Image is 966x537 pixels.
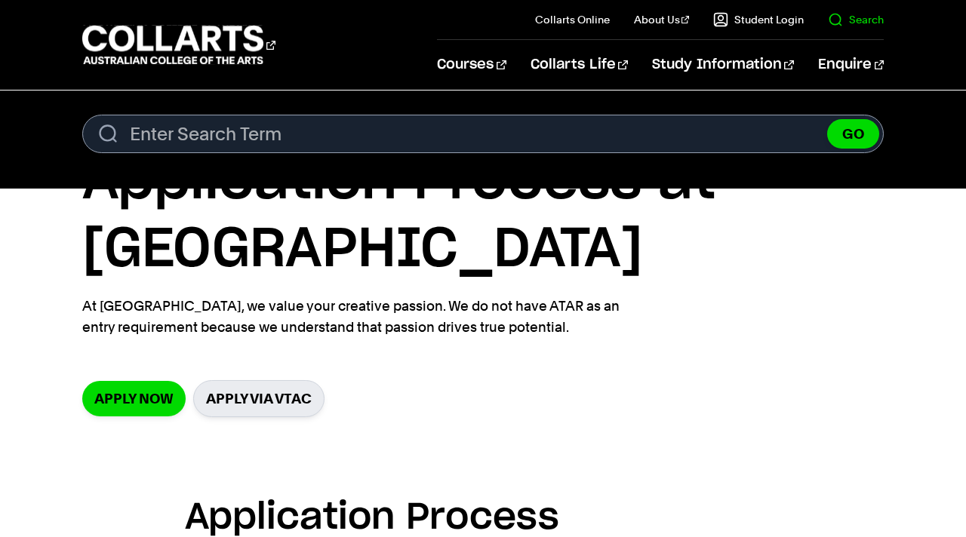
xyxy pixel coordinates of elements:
a: Search [828,12,884,27]
a: About Us [634,12,690,27]
h1: Application Process at [GEOGRAPHIC_DATA] [82,148,884,284]
button: GO [827,119,879,149]
a: Student Login [713,12,804,27]
input: Enter Search Term [82,115,884,153]
a: Enquire [818,40,884,90]
a: Apply now [82,381,186,416]
div: Go to homepage [82,23,275,66]
a: Collarts Life [531,40,628,90]
a: Courses [437,40,506,90]
p: At [GEOGRAPHIC_DATA], we value your creative passion. We do not have ATAR as an entry requirement... [82,296,633,338]
a: Apply via VTAC [193,380,325,417]
form: Search [82,115,884,153]
a: Study Information [652,40,794,90]
a: Collarts Online [535,12,610,27]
